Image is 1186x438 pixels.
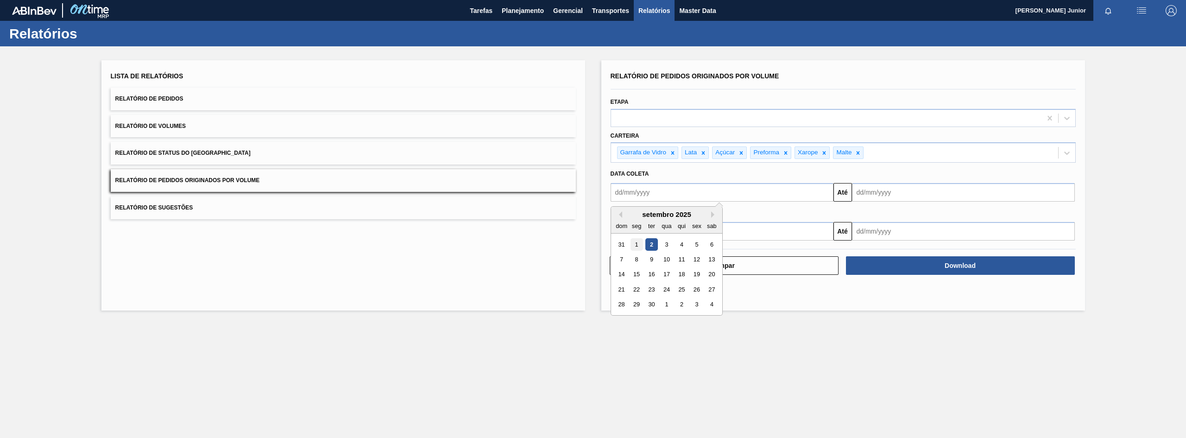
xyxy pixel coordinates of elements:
div: qua [660,220,673,232]
div: Choose quarta-feira, 10 de setembro de 2025 [660,253,673,266]
span: Relatório de Sugestões [115,204,193,211]
input: dd/mm/yyyy [852,222,1075,241]
div: Choose sábado, 27 de setembro de 2025 [705,283,718,296]
div: sab [705,220,718,232]
div: Choose quarta-feira, 3 de setembro de 2025 [660,238,673,251]
div: Choose sábado, 4 de outubro de 2025 [705,298,718,311]
div: Choose sexta-feira, 19 de setembro de 2025 [690,268,703,281]
div: Choose terça-feira, 23 de setembro de 2025 [645,283,657,296]
span: Tarefas [470,5,492,16]
div: Choose sábado, 13 de setembro de 2025 [705,253,718,266]
span: Transportes [592,5,629,16]
div: Choose sexta-feira, 12 de setembro de 2025 [690,253,703,266]
div: Choose quinta-feira, 11 de setembro de 2025 [675,253,688,266]
div: Choose segunda-feira, 29 de setembro de 2025 [630,298,643,311]
div: Choose quarta-feira, 24 de setembro de 2025 [660,283,673,296]
div: Choose quinta-feira, 4 de setembro de 2025 [675,238,688,251]
div: Choose sexta-feira, 5 de setembro de 2025 [690,238,703,251]
div: seg [630,220,643,232]
div: Choose sábado, 6 de setembro de 2025 [705,238,718,251]
button: Relatório de Status do [GEOGRAPHIC_DATA] [111,142,576,165]
div: Choose sábado, 20 de setembro de 2025 [705,268,718,281]
span: Relatório de Pedidos [115,95,183,102]
div: ter [645,220,657,232]
span: Relatório de Pedidos Originados por Volume [611,72,779,80]
div: Choose domingo, 21 de setembro de 2025 [615,283,628,296]
button: Até [833,222,852,241]
span: Gerencial [553,5,583,16]
div: sex [690,220,703,232]
div: qui [675,220,688,232]
div: Malte [833,147,853,159]
span: Data coleta [611,171,649,177]
div: setembro 2025 [611,210,722,218]
div: Choose quarta-feira, 1 de outubro de 2025 [660,298,673,311]
input: dd/mm/yyyy [611,183,833,202]
div: Choose terça-feira, 16 de setembro de 2025 [645,268,657,281]
label: Carteira [611,133,639,139]
div: Choose sexta-feira, 3 de outubro de 2025 [690,298,703,311]
div: dom [615,220,628,232]
button: Relatório de Sugestões [111,197,576,219]
div: Choose domingo, 31 de agosto de 2025 [615,238,628,251]
div: Lata [682,147,698,159]
button: Relatório de Pedidos [111,88,576,110]
span: Relatório de Volumes [115,123,186,129]
div: Açúcar [713,147,736,159]
img: userActions [1136,5,1147,16]
img: Logout [1166,5,1177,16]
span: Lista de Relatórios [111,72,183,80]
div: Choose segunda-feira, 1 de setembro de 2025 [630,238,643,251]
button: Limpar [610,256,839,275]
button: Download [846,256,1075,275]
div: Choose terça-feira, 30 de setembro de 2025 [645,298,657,311]
span: Master Data [679,5,716,16]
span: Planejamento [502,5,544,16]
input: dd/mm/yyyy [852,183,1075,202]
span: Relatório de Pedidos Originados por Volume [115,177,260,184]
div: Choose domingo, 28 de setembro de 2025 [615,298,628,311]
div: Choose domingo, 7 de setembro de 2025 [615,253,628,266]
div: Choose domingo, 14 de setembro de 2025 [615,268,628,281]
h1: Relatórios [9,28,174,39]
div: month 2025-09 [614,237,719,312]
button: Notificações [1093,4,1123,17]
div: Choose segunda-feira, 22 de setembro de 2025 [630,283,643,296]
button: Next Month [711,211,718,218]
div: Choose quinta-feira, 25 de setembro de 2025 [675,283,688,296]
button: Até [833,183,852,202]
div: Preforma [751,147,781,159]
label: Etapa [611,99,629,105]
div: Xarope [795,147,820,159]
div: Choose terça-feira, 9 de setembro de 2025 [645,253,657,266]
div: Garrafa de Vidro [618,147,668,159]
span: Relatório de Status do [GEOGRAPHIC_DATA] [115,150,251,156]
span: Relatórios [638,5,670,16]
button: Relatório de Volumes [111,115,576,138]
div: Choose quinta-feira, 18 de setembro de 2025 [675,268,688,281]
button: Previous Month [616,211,622,218]
div: Choose terça-feira, 2 de setembro de 2025 [645,238,657,251]
div: Choose quinta-feira, 2 de outubro de 2025 [675,298,688,311]
img: TNhmsLtSVTkK8tSr43FrP2fwEKptu5GPRR3wAAAABJRU5ErkJggg== [12,6,57,15]
div: Choose sexta-feira, 26 de setembro de 2025 [690,283,703,296]
div: Choose quarta-feira, 17 de setembro de 2025 [660,268,673,281]
div: Choose segunda-feira, 15 de setembro de 2025 [630,268,643,281]
div: Choose segunda-feira, 8 de setembro de 2025 [630,253,643,266]
button: Relatório de Pedidos Originados por Volume [111,169,576,192]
